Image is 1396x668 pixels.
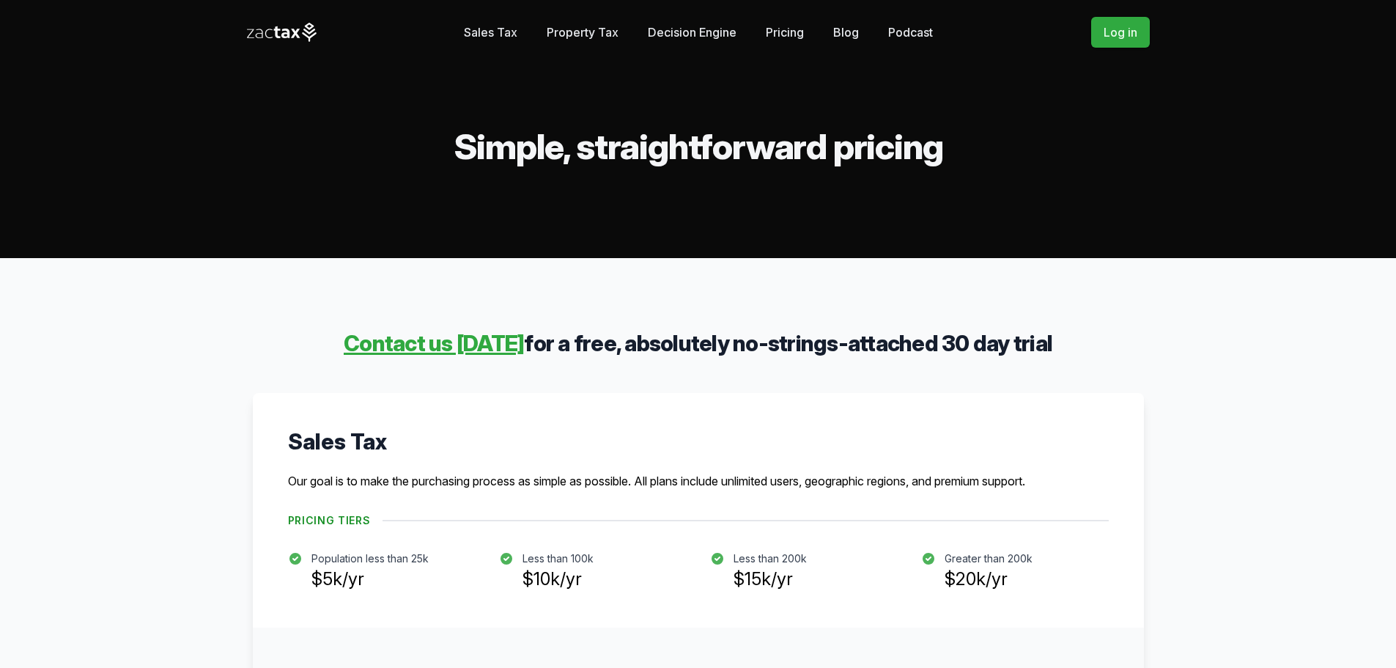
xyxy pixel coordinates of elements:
p: Population less than 25k [311,551,429,566]
a: Decision Engine [648,18,736,47]
h3: $10k/yr [522,566,594,592]
p: Less than 200k [734,551,807,566]
h3: $5k/yr [311,566,429,592]
h2: Simple, straightforward pricing [247,129,1150,164]
a: Podcast [888,18,933,47]
p: Less than 100k [522,551,594,566]
p: Our goal is to make the purchasing process as simple as possible. All plans include unlimited use... [288,472,1109,490]
h4: Pricing Tiers [288,513,383,528]
h3: Sales Tax [288,428,1109,455]
a: Log in [1091,17,1150,48]
h3: $15k/yr [734,566,807,592]
a: Blog [833,18,859,47]
p: Greater than 200k [945,551,1033,566]
a: Pricing [766,18,804,47]
h3: $20k/yr [945,566,1033,592]
a: Property Tax [547,18,618,47]
a: Sales Tax [464,18,517,47]
a: Contact us [DATE] [344,330,524,356]
h3: for a free, absolutely no-strings-attached 30 day trial [253,329,1144,358]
